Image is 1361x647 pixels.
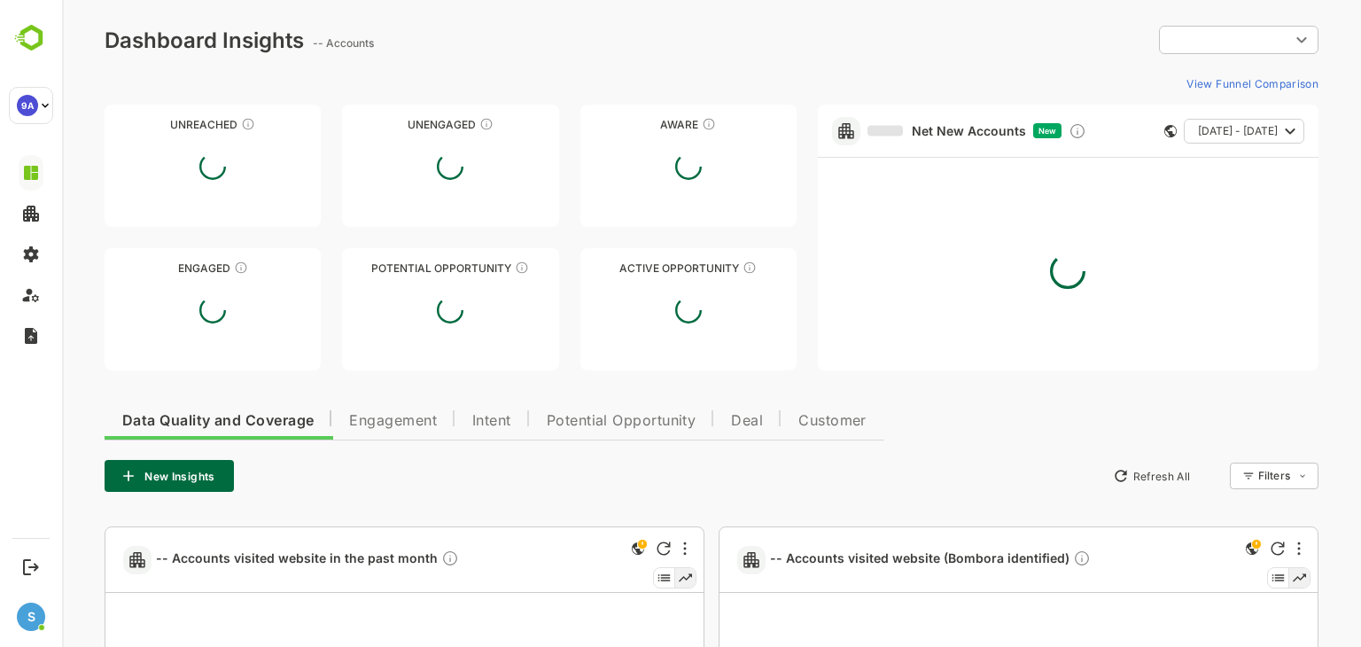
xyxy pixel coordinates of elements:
div: Filters [1194,460,1256,492]
span: Intent [410,414,449,428]
div: Dashboard Insights [43,27,242,53]
button: [DATE] - [DATE] [1122,119,1242,144]
div: Refresh [1209,542,1223,556]
a: Net New Accounts [805,123,964,139]
span: Engagement [287,414,375,428]
div: 9A [17,95,38,116]
div: S [17,603,45,631]
span: New [976,126,994,136]
button: Refresh All [1043,462,1136,490]
div: ​ [1097,24,1256,56]
span: [DATE] - [DATE] [1136,120,1216,143]
div: This is a global insight. Segment selection is not applicable for this view [1179,538,1201,562]
div: These accounts have not shown enough engagement and need nurturing [417,117,432,131]
div: Discover new ICP-fit accounts showing engagement — via intent surges, anonymous website visits, L... [1007,122,1024,140]
span: Potential Opportunity [485,414,634,428]
div: These accounts are MQAs and can be passed on to Inside Sales [453,261,467,275]
div: More [621,542,625,556]
div: Aware [518,118,735,131]
div: These accounts have just entered the buying cycle and need further nurturing [640,117,654,131]
div: Description not present [1011,550,1029,570]
div: Description not present [379,550,397,570]
span: Data Quality and Coverage [60,414,252,428]
span: Customer [736,414,805,428]
div: Potential Opportunity [280,261,496,275]
span: -- Accounts visited website (Bombora identified) [708,550,1029,570]
div: These accounts are warm, further nurturing would qualify them to MQAs [172,261,186,275]
a: -- Accounts visited website in the past monthDescription not present [94,550,404,570]
div: This card does not support filter and segments [1102,125,1115,137]
div: Active Opportunity [518,261,735,275]
span: -- Accounts visited website in the past month [94,550,397,570]
div: These accounts have not been engaged with for a defined time period [179,117,193,131]
a: -- Accounts visited website (Bombora identified)Description not present [708,550,1036,570]
button: New Insights [43,460,172,492]
div: Filters [1196,469,1228,482]
div: More [1235,542,1239,556]
div: Refresh [595,542,609,556]
ag: -- Accounts [251,36,317,50]
div: Engaged [43,261,259,275]
span: Deal [669,414,701,428]
button: Logout [19,555,43,579]
div: Unengaged [280,118,496,131]
button: View Funnel Comparison [1117,69,1256,97]
div: Unreached [43,118,259,131]
img: BambooboxLogoMark.f1c84d78b4c51b1a7b5f700c9845e183.svg [9,21,54,55]
div: These accounts have open opportunities which might be at any of the Sales Stages [680,261,695,275]
div: This is a global insight. Segment selection is not applicable for this view [565,538,587,562]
